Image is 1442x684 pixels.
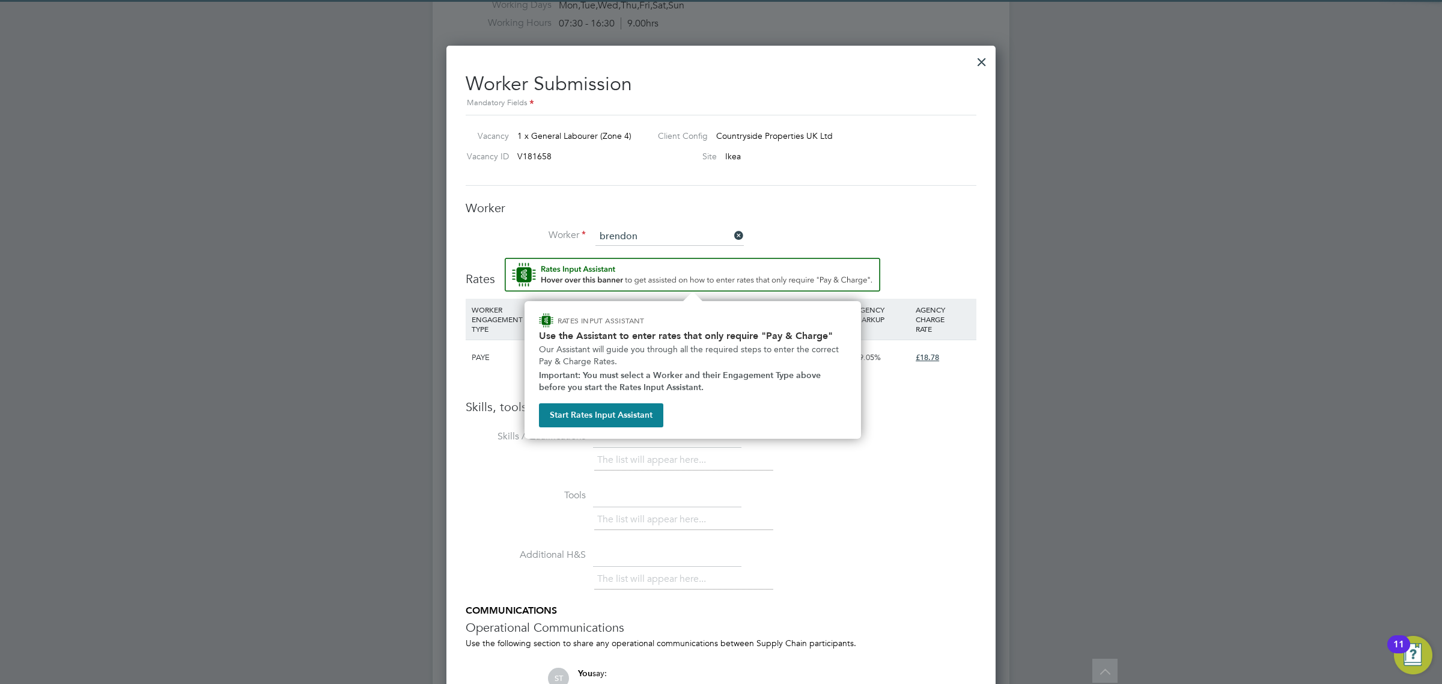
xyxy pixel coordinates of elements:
label: Vacancy ID [461,151,509,162]
li: The list will appear here... [597,511,711,528]
label: Client Config [648,130,708,141]
span: 49.05% [855,352,881,362]
div: WORKER ENGAGEMENT TYPE [469,299,529,340]
h3: Operational Communications [466,620,976,635]
span: Countryside Properties UK Ltd [716,130,833,141]
strong: Important: You must select a Worker and their Engagement Type above before you start the Rates In... [539,370,823,392]
h2: Use the Assistant to enter rates that only require "Pay & Charge" [539,330,847,341]
span: 1 x General Labourer (Zone 4) [517,130,631,141]
div: AGENCY CHARGE RATE [913,299,973,340]
input: Search for... [595,228,744,246]
label: Tools [466,489,586,502]
div: Mandatory Fields [466,97,976,110]
p: Our Assistant will guide you through all the required steps to enter the correct Pay & Charge Rates. [539,344,847,367]
p: RATES INPUT ASSISTANT [558,316,708,326]
span: Ikea [725,151,741,162]
li: The list will appear here... [597,571,711,587]
div: 11 [1393,644,1404,660]
label: Worker [466,229,586,242]
label: Skills / Qualifications [466,430,586,443]
label: Vacancy [461,130,509,141]
div: RATE NAME [529,299,610,330]
div: AGENCY MARKUP [852,299,913,330]
h3: Skills, tools, H&S [466,399,976,415]
h5: COMMUNICATIONS [466,605,976,617]
div: WORKER PAY RATE [671,299,731,330]
li: The list will appear here... [597,452,711,468]
span: £18.78 [916,352,939,362]
h2: Worker Submission [466,63,976,110]
button: Open Resource Center, 11 new notifications [1394,636,1432,674]
label: Site [648,151,717,162]
label: Additional H&S [466,549,586,561]
button: Start Rates Input Assistant [539,403,663,427]
div: HOLIDAY PAY [731,299,792,330]
div: How to input Rates that only require Pay & Charge [525,301,861,439]
button: Rate Assistant [505,258,880,292]
div: PAYE [469,340,529,375]
h3: Rates [466,258,976,287]
h3: Worker [466,200,976,216]
img: ENGAGE Assistant Icon [539,313,553,328]
span: V181658 [517,151,552,162]
div: Use the following section to share any operational communications between Supply Chain participants. [466,638,976,649]
span: You [578,668,592,679]
div: EMPLOYER COST [792,299,853,330]
div: RATE TYPE [610,299,671,330]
